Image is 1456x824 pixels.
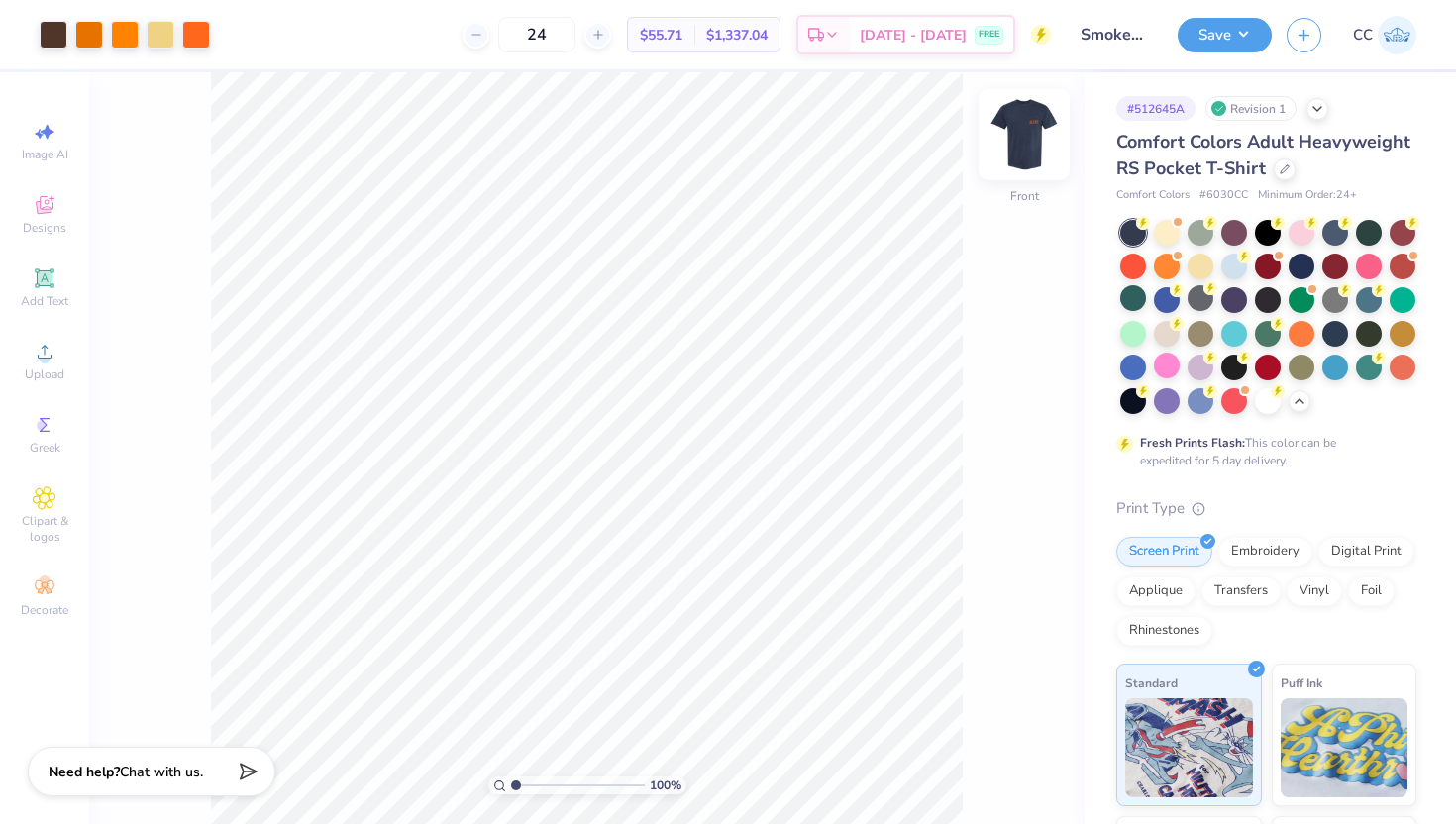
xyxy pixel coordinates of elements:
div: Digital Print [1318,537,1414,566]
div: This color can be expedited for 5 day delivery. [1140,434,1384,469]
span: Standard [1125,672,1178,693]
div: Front [1010,187,1039,205]
div: Vinyl [1287,576,1342,606]
img: Chloe Crawford [1378,16,1416,54]
span: Image AI [22,147,68,162]
span: Comfort Colors Adult Heavyweight RS Pocket T-Shirt [1116,130,1410,180]
img: Puff Ink [1281,698,1408,797]
button: Save [1178,18,1272,52]
input: – – [498,17,575,52]
span: Chat with us. [120,763,203,781]
div: # 512645A [1116,96,1196,121]
span: Puff Ink [1281,672,1322,693]
span: Comfort Colors [1116,187,1190,204]
div: Revision 1 [1205,96,1297,121]
span: Add Text [21,293,68,309]
a: CC [1353,16,1416,54]
div: Foil [1348,576,1395,606]
div: Transfers [1201,576,1281,606]
span: Designs [23,220,66,236]
span: 100 % [650,776,681,794]
strong: Need help? [49,763,120,781]
span: [DATE] - [DATE] [860,25,967,46]
span: Clipart & logos [10,513,79,545]
div: Rhinestones [1116,616,1212,646]
span: Upload [25,366,64,382]
span: FREE [979,28,999,42]
input: Untitled Design [1066,15,1163,54]
img: Front [985,95,1064,174]
span: $1,337.04 [706,25,768,46]
span: $55.71 [640,25,682,46]
span: # 6030CC [1199,187,1248,204]
div: Screen Print [1116,537,1212,566]
span: Minimum Order: 24 + [1258,187,1357,204]
span: Decorate [21,602,68,618]
strong: Fresh Prints Flash: [1140,435,1245,451]
img: Standard [1125,698,1253,797]
div: Applique [1116,576,1196,606]
span: CC [1353,24,1373,47]
div: Embroidery [1218,537,1312,566]
span: Greek [30,440,60,456]
div: Print Type [1116,497,1416,520]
